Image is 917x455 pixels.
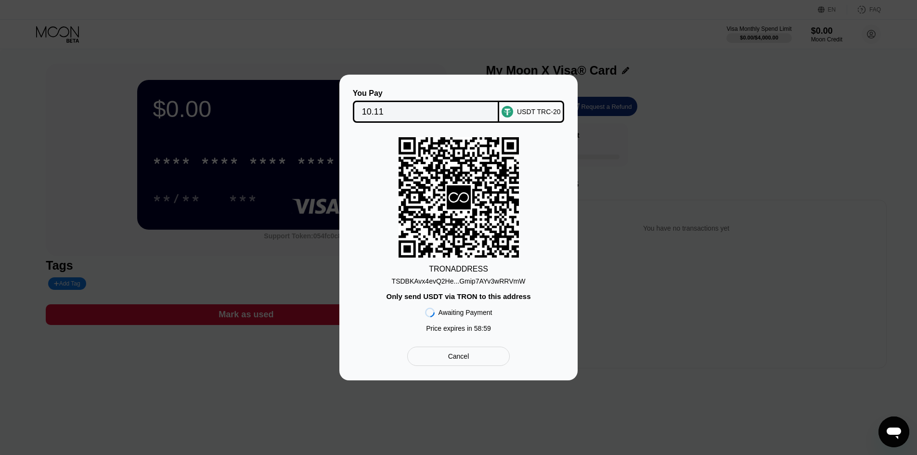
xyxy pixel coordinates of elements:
div: Only send USDT via TRON to this address [386,292,530,300]
div: USDT TRC-20 [517,108,561,116]
div: Cancel [448,352,469,361]
div: You PayUSDT TRC-20 [354,89,563,123]
div: TSDBKAvx4evQ2He...Gmip7AYv3wRRVmW [392,277,526,285]
div: You Pay [353,89,500,98]
iframe: Nút để khởi chạy cửa sổ nhắn tin [878,416,909,447]
span: 58 : 59 [474,325,491,332]
div: Price expires in [426,325,491,332]
div: TRON ADDRESS [429,265,488,273]
div: TSDBKAvx4evQ2He...Gmip7AYv3wRRVmW [392,273,526,285]
div: Cancel [407,347,510,366]
div: Awaiting Payment [439,309,492,316]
